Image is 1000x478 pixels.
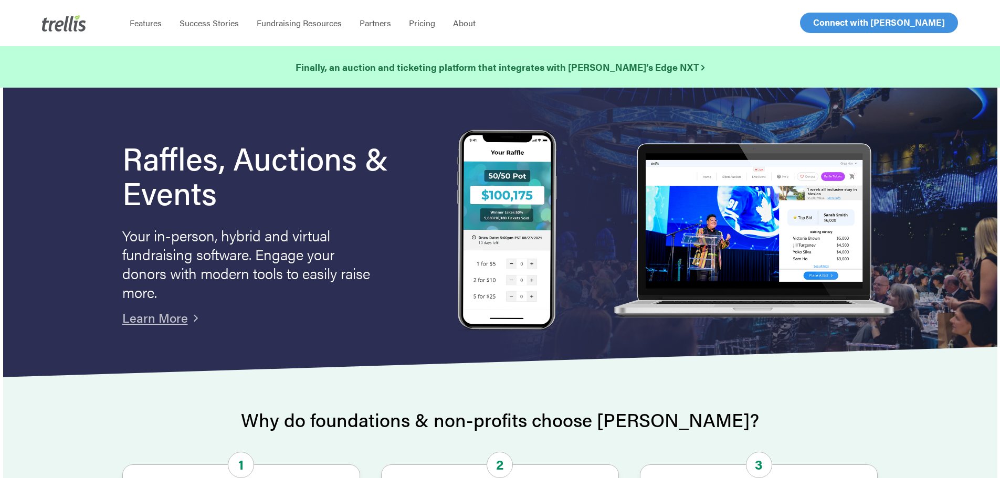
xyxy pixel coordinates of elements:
span: Connect with [PERSON_NAME] [813,16,945,28]
a: Fundraising Resources [248,18,351,28]
a: Connect with [PERSON_NAME] [800,13,958,33]
a: Finally, an auction and ticketing platform that integrates with [PERSON_NAME]’s Edge NXT [296,60,704,75]
span: About [453,17,476,29]
span: Pricing [409,17,435,29]
span: Features [130,17,162,29]
strong: Finally, an auction and ticketing platform that integrates with [PERSON_NAME]’s Edge NXT [296,60,704,73]
span: 1 [228,452,254,478]
span: Fundraising Resources [257,17,342,29]
span: Partners [360,17,391,29]
a: Success Stories [171,18,248,28]
img: Trellis [42,15,86,31]
a: Learn More [122,309,188,326]
p: Your in-person, hybrid and virtual fundraising software. Engage your donors with modern tools to ... [122,226,374,301]
a: About [444,18,485,28]
span: 2 [487,452,513,478]
h2: Why do foundations & non-profits choose [PERSON_NAME]? [122,409,878,430]
span: 3 [746,452,772,478]
img: Trellis Raffles, Auctions and Event Fundraising [457,130,557,333]
a: Pricing [400,18,444,28]
span: Success Stories [180,17,239,29]
img: rafflelaptop_mac_optim.png [608,143,899,319]
h1: Raffles, Auctions & Events [122,140,417,209]
a: Partners [351,18,400,28]
a: Features [121,18,171,28]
